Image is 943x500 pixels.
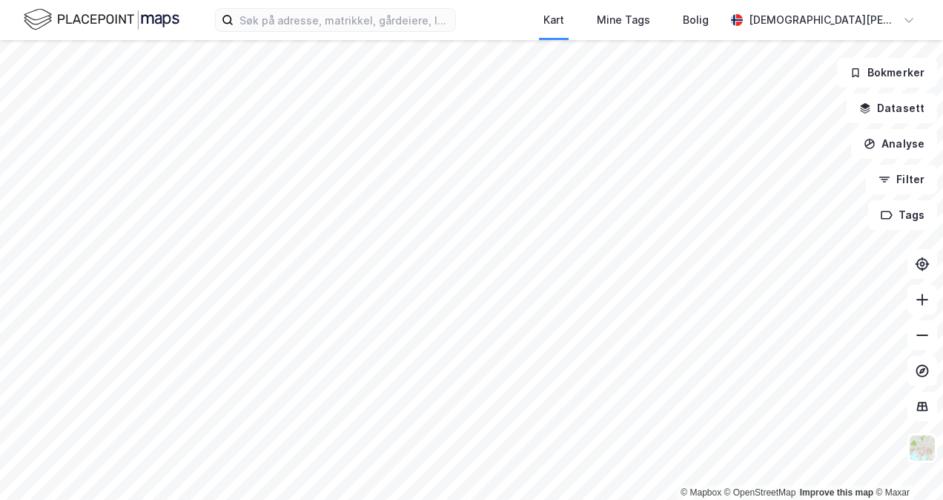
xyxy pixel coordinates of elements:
[683,11,709,29] div: Bolig
[597,11,650,29] div: Mine Tags
[543,11,564,29] div: Kart
[869,429,943,500] iframe: Chat Widget
[234,9,455,31] input: Søk på adresse, matrikkel, gårdeiere, leietakere eller personer
[24,7,179,33] img: logo.f888ab2527a4732fd821a326f86c7f29.svg
[749,11,897,29] div: [DEMOGRAPHIC_DATA][PERSON_NAME]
